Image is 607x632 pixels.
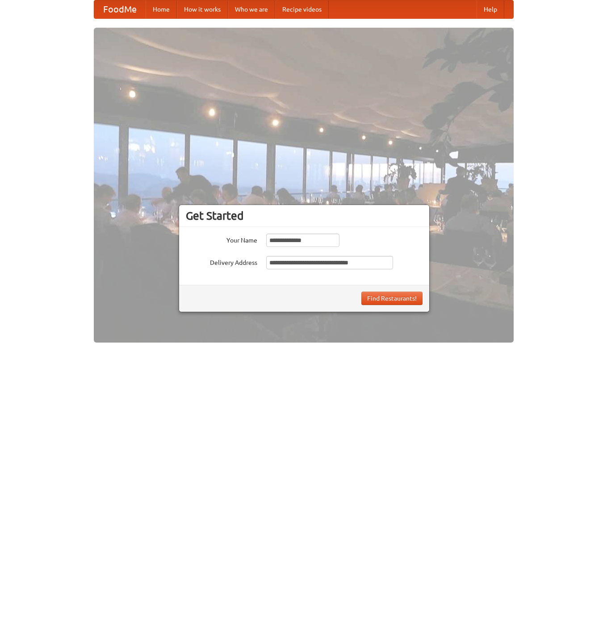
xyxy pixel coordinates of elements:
label: Your Name [186,234,257,245]
label: Delivery Address [186,256,257,267]
a: Recipe videos [275,0,329,18]
a: Who we are [228,0,275,18]
h3: Get Started [186,209,423,222]
a: Home [146,0,177,18]
a: FoodMe [94,0,146,18]
button: Find Restaurants! [361,292,423,305]
a: How it works [177,0,228,18]
a: Help [477,0,504,18]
